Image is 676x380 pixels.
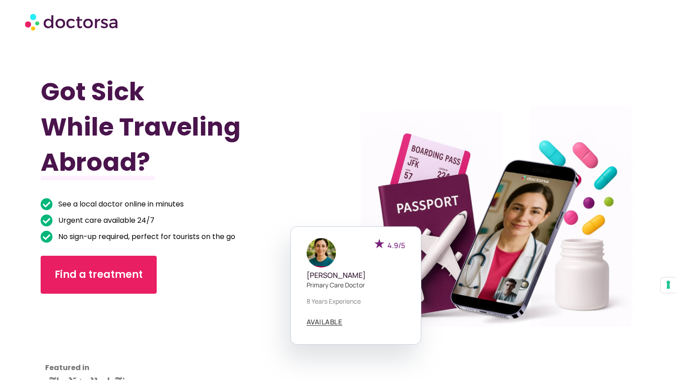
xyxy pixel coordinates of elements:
[307,319,343,326] a: AVAILABLE
[55,267,143,282] span: Find a treatment
[307,280,405,290] p: Primary care doctor
[56,230,235,243] span: No sign-up required, perfect for tourists on the go
[56,198,184,211] span: See a local doctor online in minutes
[41,256,157,294] a: Find a treatment
[41,74,294,180] h1: Got Sick While Traveling Abroad?
[45,307,126,375] iframe: Customer reviews powered by Trustpilot
[661,277,676,293] button: Your consent preferences for tracking technologies
[387,240,405,250] span: 4.9/5
[45,362,89,373] strong: Featured in
[307,296,405,306] p: 8 years experience
[307,319,343,325] span: AVAILABLE
[307,271,405,280] h5: [PERSON_NAME]
[56,214,154,227] span: Urgent care available 24/7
